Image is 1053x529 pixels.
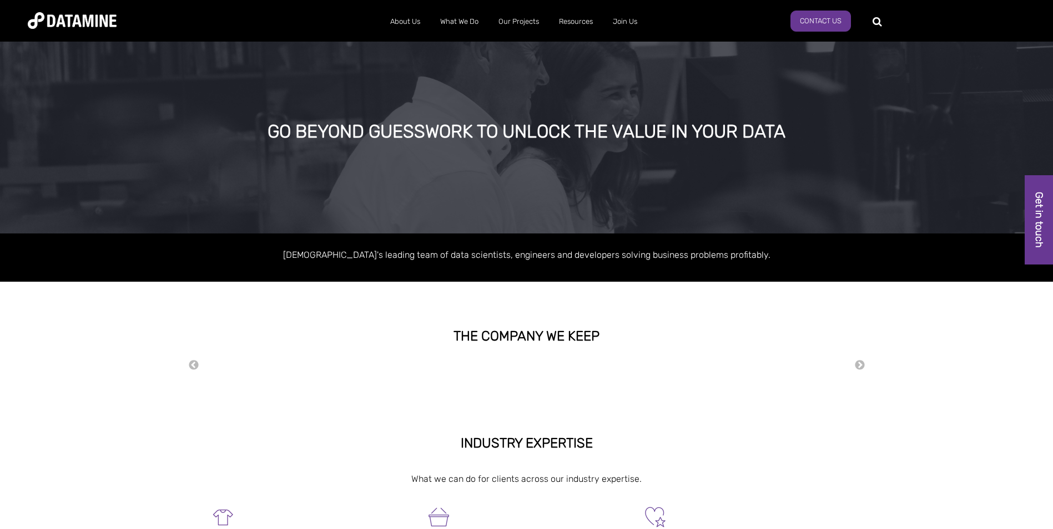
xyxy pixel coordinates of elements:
a: Join Us [603,7,647,36]
img: Datamine [28,12,117,29]
button: Next [854,359,865,372]
a: Resources [549,7,603,36]
a: Get in touch [1025,175,1053,264]
strong: INDUSTRY EXPERTISE [461,435,593,451]
a: Our Projects [488,7,549,36]
p: [DEMOGRAPHIC_DATA]'s leading team of data scientists, engineers and developers solving business p... [210,247,843,262]
a: Contact Us [790,11,851,32]
button: Previous [188,359,199,372]
strong: THE COMPANY WE KEEP [454,328,599,344]
div: GO BEYOND GUESSWORK TO UNLOCK THE VALUE IN YOUR DATA [119,122,933,142]
span: What we can do for clients across our industry expertise. [411,474,642,484]
a: About Us [380,7,430,36]
a: What We Do [430,7,488,36]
